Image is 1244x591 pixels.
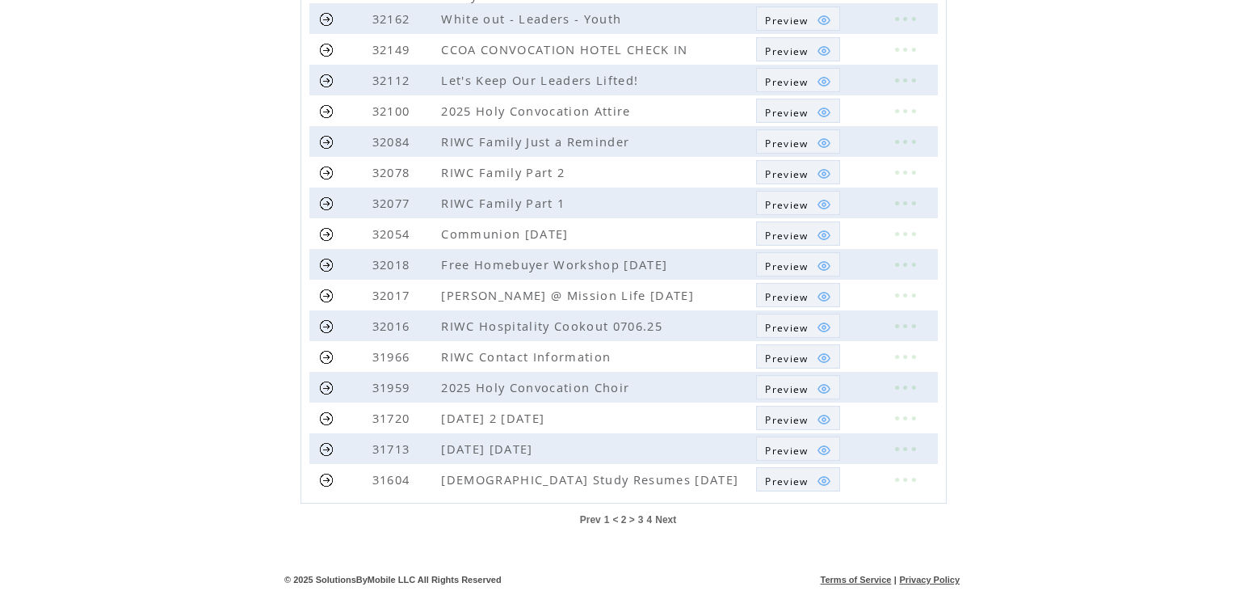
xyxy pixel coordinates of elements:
span: Show MMS preview [765,106,808,120]
img: eye.png [817,474,831,488]
img: eye.png [817,105,831,120]
span: Show MMS preview [765,167,808,181]
span: Show MMS preview [765,382,808,396]
a: Preview [756,129,839,154]
a: Preview [756,68,839,92]
a: Preview [756,283,839,307]
a: Preview [756,375,839,399]
span: Show MMS preview [765,290,808,304]
span: 32078 [372,164,414,180]
span: Show MMS preview [765,75,808,89]
span: 31713 [372,441,414,457]
span: 31959 [372,379,414,395]
a: 3 [638,514,644,526]
span: 32149 [372,41,414,57]
span: CCOA CONVOCATION HOTEL CHECK IN [441,41,691,57]
span: 32017 [372,287,414,303]
span: Show MMS preview [765,44,808,58]
span: RIWC Family Just a Reminder [441,133,633,150]
img: eye.png [817,351,831,365]
span: 31720 [372,410,414,426]
a: Terms of Service [821,575,892,585]
a: Privacy Policy [899,575,960,585]
span: | [894,575,897,585]
span: 31966 [372,348,414,365]
span: RIWC Hospitality Cookout 0706.25 [441,318,666,334]
span: © 2025 SolutionsByMobile LLC All Rights Reserved [284,575,502,585]
a: Preview [756,344,839,369]
span: Show MMS preview [765,229,808,243]
img: eye.png [817,44,831,58]
span: Show MMS preview [765,260,808,273]
a: Next [655,514,676,526]
span: 32112 [372,72,414,88]
img: eye.png [817,289,831,304]
span: 32100 [372,103,414,119]
img: eye.png [817,167,831,181]
span: Show MMS preview [765,321,808,335]
a: Preview [756,406,839,430]
a: Preview [756,6,839,31]
span: Show MMS preview [765,198,808,212]
span: Communion [DATE] [441,226,572,242]
img: eye.png [817,136,831,150]
span: 32054 [372,226,414,242]
img: eye.png [817,74,831,89]
img: eye.png [817,443,831,458]
img: eye.png [817,320,831,335]
a: Preview [756,437,839,461]
span: 32016 [372,318,414,334]
span: Show MMS preview [765,475,808,488]
span: 2025 Holy Convocation Attire [441,103,634,119]
span: 32084 [372,133,414,150]
img: eye.png [817,412,831,427]
span: Show MMS preview [765,137,808,150]
a: Preview [756,314,839,338]
span: 2025 Holy Convocation Choir [441,379,633,395]
a: Preview [756,37,839,61]
span: Let's Keep Our Leaders Lifted! [441,72,642,88]
a: 1 [604,514,610,526]
span: RIWC Contact Information [441,348,615,365]
img: eye.png [817,197,831,212]
span: [DEMOGRAPHIC_DATA] Study Resumes [DATE] [441,471,742,488]
a: Preview [756,191,839,215]
a: Preview [756,160,839,184]
span: Show MMS preview [765,14,808,27]
a: Preview [756,99,839,123]
span: 32162 [372,11,414,27]
span: Show MMS preview [765,444,808,458]
span: 32077 [372,195,414,211]
span: < 2 > [612,514,634,526]
span: [PERSON_NAME] @ Mission Life [DATE] [441,287,698,303]
img: eye.png [817,382,831,396]
a: Preview [756,252,839,277]
a: 4 [647,514,653,526]
span: White out - Leaders - Youth [441,11,625,27]
a: Preview [756,222,839,246]
img: eye.png [817,13,831,27]
span: [DATE] 2 [DATE] [441,410,548,426]
span: Free Homebuyer Workshop [DATE] [441,256,671,272]
a: Preview [756,467,839,492]
span: RIWC Family Part 1 [441,195,569,211]
span: RIWC Family Part 2 [441,164,569,180]
img: eye.png [817,228,831,243]
span: Show MMS preview [765,413,808,427]
a: Prev [580,514,601,526]
span: 32018 [372,256,414,272]
img: eye.png [817,259,831,273]
span: Show MMS preview [765,352,808,365]
span: 31604 [372,471,414,488]
span: [DATE] [DATE] [441,441,536,457]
